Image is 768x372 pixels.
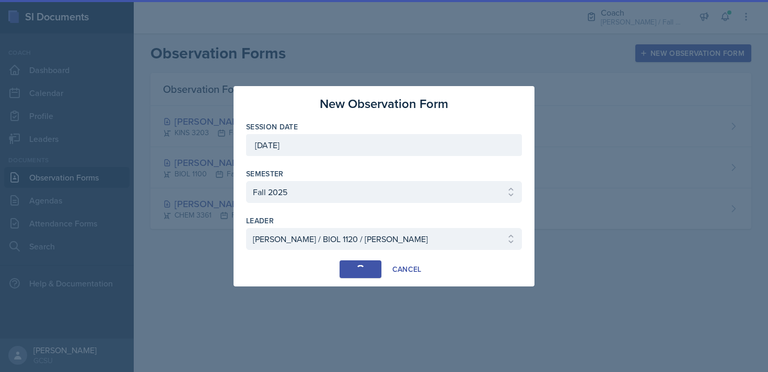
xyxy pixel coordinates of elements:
div: Cancel [392,265,422,273]
button: Cancel [386,260,428,278]
label: leader [246,215,274,226]
label: Semester [246,169,284,179]
h3: New Observation Form [320,94,448,113]
label: Session Date [246,122,298,132]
